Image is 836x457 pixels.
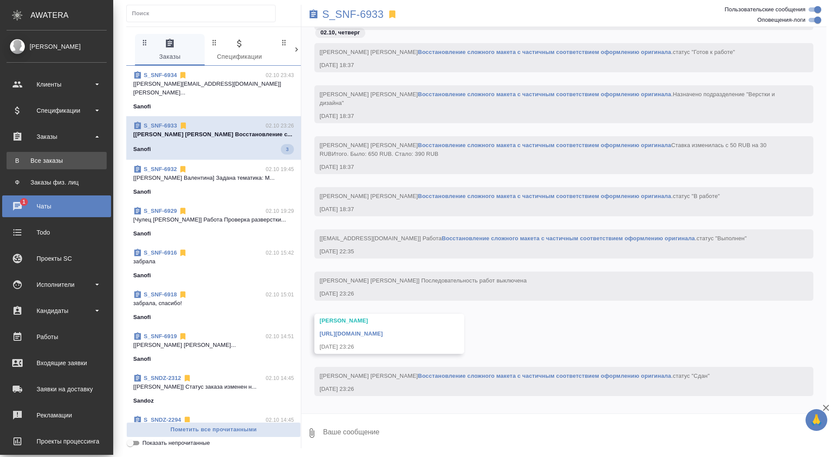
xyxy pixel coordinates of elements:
[179,207,187,215] svg: Отписаться
[179,71,187,80] svg: Отписаться
[2,378,111,400] a: Заявки на доставку
[266,71,294,80] p: 02.10 23:43
[183,416,192,424] svg: Отписаться
[320,163,783,171] div: [DATE] 18:37
[673,373,710,379] span: статус "Сдан"
[133,174,294,182] p: [[PERSON_NAME] Валентина] Задана тематика: М...
[11,156,102,165] div: Все заказы
[126,66,301,116] div: S_SNF-693402.10 23:43[[PERSON_NAME][EMAIL_ADDRESS][DOMAIN_NAME]] [PERSON_NAME]...Sanofi
[320,28,360,37] p: 02.10, четверг
[418,142,671,148] a: Восстановление сложного макета с частичным соответствием оформлению оригинала
[144,417,181,423] a: S_SNDZ-2294
[266,374,294,383] p: 02.10 14:45
[7,174,107,191] a: ФЗаказы физ. лиц
[126,202,301,243] div: S_SNF-692902.10 19:29[Чулец [PERSON_NAME]] Работа Проверка разверстки...Sanofi
[126,243,301,285] div: S_SNF-691602.10 15:42забралаSanofi
[320,205,783,214] div: [DATE] 18:37
[141,38,149,47] svg: Зажми и перетащи, чтобы поменять порядок вкладок
[133,313,151,322] p: Sanofi
[126,422,301,437] button: Пометить все прочитанными
[725,5,806,14] span: Пользовательские сообщения
[7,78,107,91] div: Клиенты
[2,430,111,452] a: Проекты процессинга
[320,49,735,55] span: [[PERSON_NAME] [PERSON_NAME] .
[757,16,806,24] span: Оповещения-логи
[126,410,301,452] div: S_SNDZ-229402.10 14:45[[PERSON_NAME]] Статус заказа изменен н...Sandoz
[132,7,275,20] input: Поиск
[281,145,294,154] span: 3
[418,91,671,97] a: Восстановление сложного макета с частичным соответствием оформлению оригинала
[133,102,151,111] p: Sanofi
[133,299,294,308] p: забрала, спасибо!
[30,7,113,24] div: AWATERA
[7,304,107,317] div: Кандидаты
[133,145,151,154] p: Sanofi
[320,247,783,256] div: [DATE] 22:35
[144,333,177,339] a: S_SNF-6919
[133,257,294,266] p: забрала
[2,248,111,269] a: Проекты SC
[144,375,181,381] a: S_SNDZ-2312
[320,112,783,121] div: [DATE] 18:37
[133,271,151,280] p: Sanofi
[126,160,301,202] div: S_SNF-693202.10 19:45[[PERSON_NAME] Валентина] Задана тематика: М...Sanofi
[179,121,188,130] svg: Отписаться
[133,188,151,196] p: Sanofi
[179,332,187,341] svg: Отписаться
[266,332,294,341] p: 02.10 14:51
[7,252,107,265] div: Проекты SC
[133,355,151,363] p: Sanofi
[144,291,177,298] a: S_SNF-6918
[7,356,107,370] div: Входящие заявки
[266,290,294,299] p: 02.10 15:01
[2,352,111,374] a: Входящие заявки
[144,72,177,78] a: S_SNF-6934
[320,385,783,393] div: [DATE] 23:26
[418,49,671,55] a: Восстановление сложного макета с частичным соответствием оформлению оригинала
[7,278,107,291] div: Исполнители
[280,38,339,62] span: Клиенты
[322,10,384,19] a: S_SNF-6933
[418,373,671,379] a: Восстановление сложного макета с частичным соответствием оформлению оригинала
[7,409,107,422] div: Рекламации
[320,373,710,379] span: [[PERSON_NAME] [PERSON_NAME] .
[320,330,383,337] a: [URL][DOMAIN_NAME]
[7,330,107,343] div: Работы
[673,49,735,55] span: статус "Готов к работе"
[210,38,219,47] svg: Зажми и перетащи, чтобы поменять порядок вкладок
[133,341,294,349] p: [[PERSON_NAME] [PERSON_NAME]...
[266,207,294,215] p: 02.10 19:29
[7,226,107,239] div: Todo
[7,42,107,51] div: [PERSON_NAME]
[7,130,107,143] div: Заказы
[179,290,187,299] svg: Отписаться
[133,229,151,238] p: Sanofi
[7,383,107,396] div: Заявки на доставку
[126,327,301,369] div: S_SNF-691902.10 14:51[[PERSON_NAME] [PERSON_NAME]...Sanofi
[133,80,294,97] p: [[PERSON_NAME][EMAIL_ADDRESS][DOMAIN_NAME]] [PERSON_NAME]...
[266,165,294,174] p: 02.10 19:45
[418,193,671,199] a: Восстановление сложного макета с частичным соответствием оформлению оригинала
[266,249,294,257] p: 02.10 15:42
[144,122,177,129] a: S_SNF-6933
[179,249,187,257] svg: Отписаться
[809,411,824,429] span: 🙏
[320,277,527,284] span: [[PERSON_NAME] [PERSON_NAME]] Последовательность работ выключена
[2,195,111,217] a: 1Чаты
[183,374,192,383] svg: Отписаться
[7,152,107,169] a: ВВсе заказы
[126,285,301,327] div: S_SNF-691802.10 15:01забрала, спасибо!Sanofi
[2,404,111,426] a: Рекламации
[332,151,438,157] span: Итого. Было: 650 RUB. Стало: 390 RUB
[179,165,187,174] svg: Отписаться
[144,208,177,214] a: S_SNF-6929
[442,235,695,242] a: Восстановление сложного макета с частичным соответствием оформлению оригинала
[133,383,294,391] p: [[PERSON_NAME]] Статус заказа изменен н...
[2,222,111,243] a: Todo
[133,130,294,139] p: [[PERSON_NAME] [PERSON_NAME] Восстановление с...
[142,439,210,447] span: Показать непрочитанные
[131,425,296,435] span: Пометить все прочитанными
[140,38,199,62] span: Заказы
[2,326,111,348] a: Работы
